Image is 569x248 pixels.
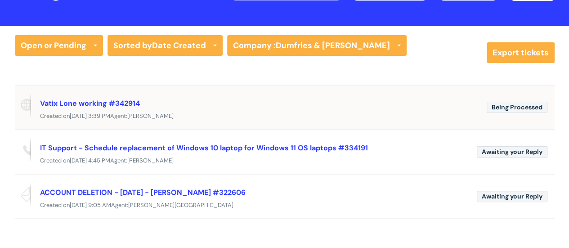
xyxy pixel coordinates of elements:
b: Date Created [152,40,206,51]
span: [DATE] 9:05 AM [70,201,111,209]
a: ACCOUNT DELETION - [DATE] - [PERSON_NAME] #322606 [40,188,246,197]
a: Company :Dumfries & [PERSON_NAME] [227,35,407,56]
span: Reported via phone [15,137,31,162]
div: Created on Agent: [15,200,555,211]
div: Created on Agent: [15,111,555,122]
span: [DATE] 4:45 PM [70,157,110,164]
span: Reported via portal [15,93,31,118]
span: [DATE] 3:39 PM [70,112,110,120]
span: Awaiting your Reply [477,146,547,158]
a: IT Support - Schedule replacement of Windows 10 laptop for Windows 11 OS laptops #334191 [40,143,368,153]
a: Export tickets [487,42,555,63]
span: [PERSON_NAME] [127,112,174,120]
span: Reported via email [15,182,31,207]
strong: Dumfries & [PERSON_NAME] [276,40,390,51]
span: Awaiting your Reply [477,191,547,202]
div: Created on Agent: [15,155,555,167]
a: Open or Pending [15,35,103,56]
span: [PERSON_NAME][GEOGRAPHIC_DATA] [128,201,233,209]
span: Being Processed [487,102,547,113]
span: [PERSON_NAME] [127,157,174,164]
a: Sorted byDate Created [108,35,223,56]
a: Vatix Lone working #342914 [40,99,140,108]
